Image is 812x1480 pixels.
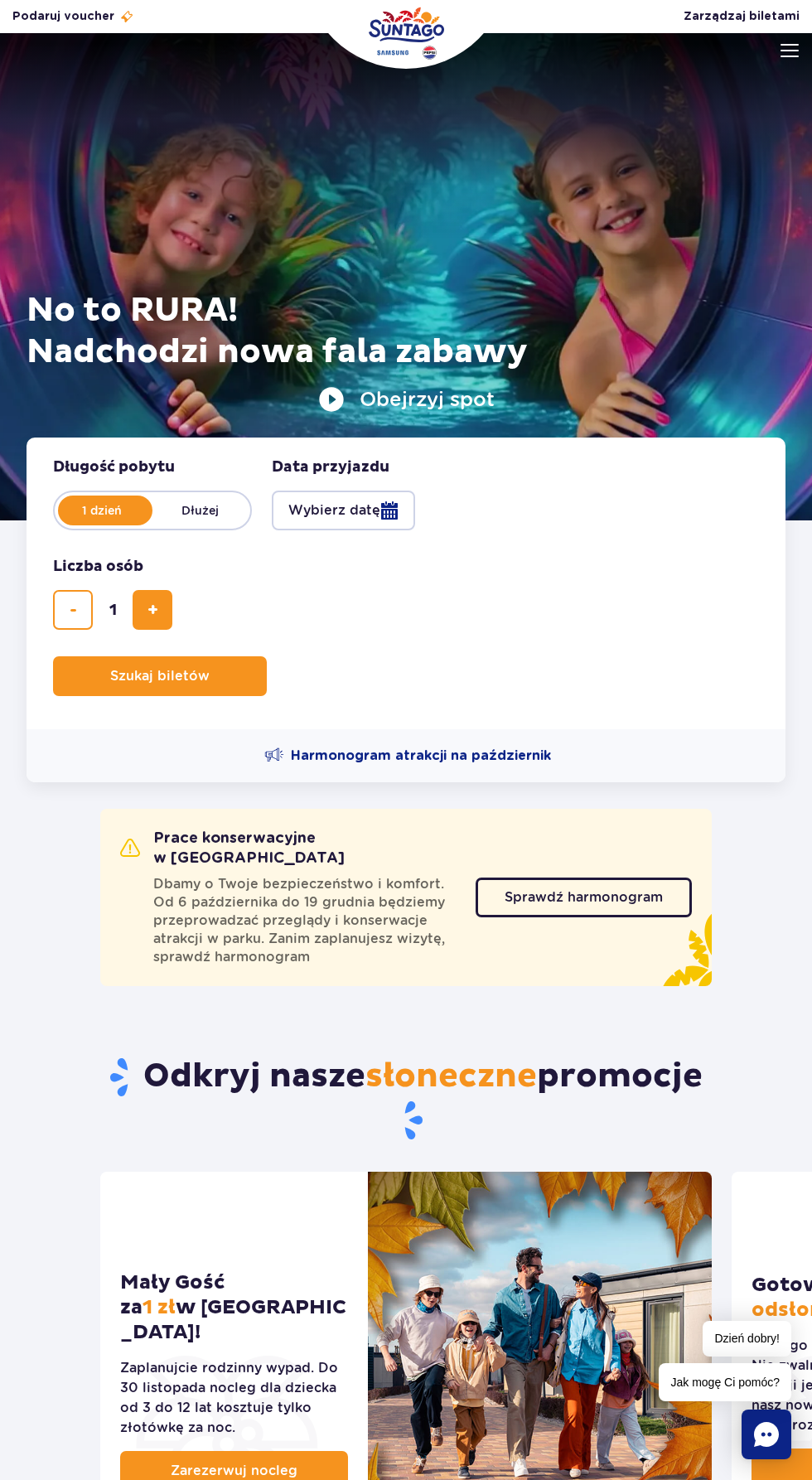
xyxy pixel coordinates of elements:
button: Wybierz datę [272,491,415,530]
a: Harmonogram atrakcji na październik [264,746,551,766]
span: Podaruj voucher [12,8,114,25]
form: Planowanie wizyty w Park of Poland [27,438,785,729]
h2: Odkryj nasze promocje [100,1056,712,1142]
button: Szukaj biletów [53,656,267,696]
span: Data przyjazdu [272,457,389,477]
div: Chat [742,1410,791,1459]
a: Podaruj voucher [12,8,134,25]
h2: Mały Gość za w [GEOGRAPHIC_DATA]! [120,1270,348,1345]
button: usuń bilet [53,590,93,630]
input: liczba biletów [93,590,133,630]
span: Liczba osób [53,557,143,577]
button: Obejrzyj spot [318,386,495,413]
label: 1 dzień [55,493,149,528]
span: Dbamy o Twoje bezpieczeństwo i komfort. Od 6 października do 19 grudnia będziemy przeprowadzać pr... [153,875,456,966]
a: Zarządzaj biletami [684,8,800,25]
a: Sprawdź harmonogram [476,878,692,917]
span: 1 zł [143,1295,176,1320]
div: Zaplanujcie rodzinny wypad. Do 30 listopada nocleg dla dziecka od 3 do 12 lat kosztuje tylko złot... [120,1358,348,1438]
img: Open menu [781,44,799,57]
span: Jak mogę Ci pomóc? [659,1363,791,1401]
span: Sprawdź harmonogram [505,891,663,904]
span: Dzień dobry! [703,1321,791,1357]
span: Harmonogram atrakcji na październik [291,747,551,765]
h2: Prace konserwacyjne w [GEOGRAPHIC_DATA] [120,829,476,868]
span: Długość pobytu [53,457,175,477]
span: słoneczne [365,1056,537,1097]
h1: No to RURA! Nadchodzi nowa fala zabawy [27,290,785,373]
span: Szukaj biletów [110,669,210,684]
button: dodaj bilet [133,590,172,630]
label: Dłużej [152,493,247,528]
